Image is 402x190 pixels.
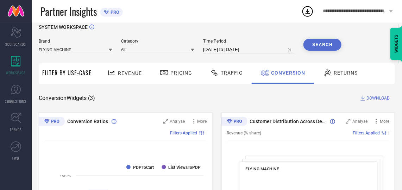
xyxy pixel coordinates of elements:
[170,131,197,135] span: Filters Applied
[6,70,26,75] span: WORKSPACE
[197,119,207,124] span: More
[245,166,279,171] span: FLYING MACHINE
[206,131,207,135] span: |
[250,119,327,124] span: Customer Distribution Across Device/OS
[380,119,389,124] span: More
[271,70,305,76] span: Conversion
[39,95,95,102] span: Conversion Widgets ( 3 )
[301,5,314,18] div: Open download list
[39,24,88,30] span: SYSTEM WORKSPACE
[388,131,389,135] span: |
[40,4,97,19] span: Partner Insights
[221,70,243,76] span: Traffic
[5,99,27,104] span: SUGGESTIONS
[42,69,92,77] span: Filter By Use-Case
[203,45,295,54] input: Select time period
[118,70,142,76] span: Revenue
[67,119,108,124] span: Conversion Ratios
[13,156,19,161] span: FWD
[203,39,295,44] span: Time Period
[227,131,262,135] span: Revenue (% share)
[353,131,380,135] span: Filters Applied
[163,119,168,124] svg: Zoom
[39,39,112,44] span: Brand
[366,95,390,102] span: DOWNLOAD
[170,70,192,76] span: Pricing
[121,39,195,44] span: Category
[10,127,22,132] span: TRENDS
[60,174,71,178] text: 15Cr %
[168,165,201,170] text: List ViewsToPDP
[133,165,154,170] text: PDPToCart
[352,119,368,124] span: Analyse
[346,119,351,124] svg: Zoom
[334,70,358,76] span: Returns
[303,39,341,51] button: Search
[221,117,247,127] div: Premium
[39,117,65,127] div: Premium
[170,119,185,124] span: Analyse
[6,42,26,47] span: SCORECARDS
[109,9,119,15] span: PRO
